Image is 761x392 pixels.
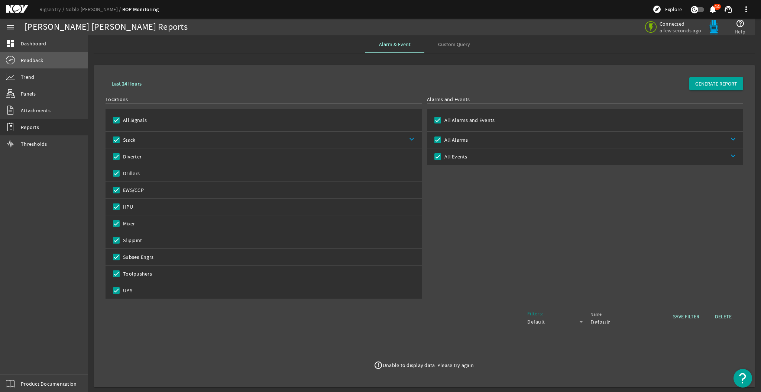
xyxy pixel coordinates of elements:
[106,96,422,103] div: Locations
[21,107,51,114] span: Attachments
[122,270,152,277] label: Toolpushers
[735,28,745,35] span: Help
[383,362,475,369] p: Unable to display data. Please try again.
[39,6,65,13] a: Rigsentry
[122,220,135,227] label: Mixer
[438,42,470,47] span: Custom Query
[21,40,46,47] span: Dashboard
[443,136,468,144] label: All Alarms
[122,6,159,13] a: BOP Monitoring
[736,19,745,28] mat-icon: help_outline
[21,123,39,131] span: Reports
[122,287,132,294] label: UPS
[21,73,34,81] span: Trend
[122,237,142,244] label: Slipjoint
[65,6,122,13] a: Noble [PERSON_NAME]
[737,0,755,18] button: more_vert
[379,42,411,47] span: Alarm & Event
[21,140,47,148] span: Thresholds
[21,90,36,97] span: Panels
[25,23,188,31] div: [PERSON_NAME] [PERSON_NAME] Reports
[122,116,147,124] label: All Signals
[122,170,140,177] label: Drillers
[709,6,716,13] button: 14
[673,313,699,320] span: SAVE FILTER
[709,310,738,323] button: DELETE
[6,39,15,48] mat-icon: dashboard
[660,27,701,34] span: a few seconds ago
[660,20,701,27] span: Connected
[122,203,133,211] label: HPU
[443,116,495,124] label: All Alarms and Events
[650,3,685,15] button: Explore
[590,312,602,317] mat-label: Name
[706,20,721,35] img: Bluepod.svg
[122,153,142,160] label: Diverter
[122,253,153,261] label: Subsea Engrs
[527,318,545,325] span: Default
[708,5,717,14] mat-icon: notifications
[427,96,743,103] div: Alarms and Events
[443,153,467,160] label: All Events
[667,310,705,323] button: SAVE FILTER
[695,80,737,87] span: GENERATE REPORT
[689,77,743,90] button: GENERATE REPORT
[122,186,144,194] label: EWS/CCP
[652,5,661,14] mat-icon: explore
[715,313,732,320] span: DELETE
[21,380,77,388] span: Product Documentation
[6,23,15,32] mat-icon: menu
[122,136,135,144] label: Stack
[527,310,543,317] span: Filters:
[374,361,383,370] i: error_outline
[111,80,142,87] b: Last 24 Hours
[665,6,682,13] span: Explore
[734,369,752,388] button: Open Resource Center
[724,5,733,14] mat-icon: support_agent
[106,77,148,90] button: Last 24 Hours
[21,57,43,64] span: Readback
